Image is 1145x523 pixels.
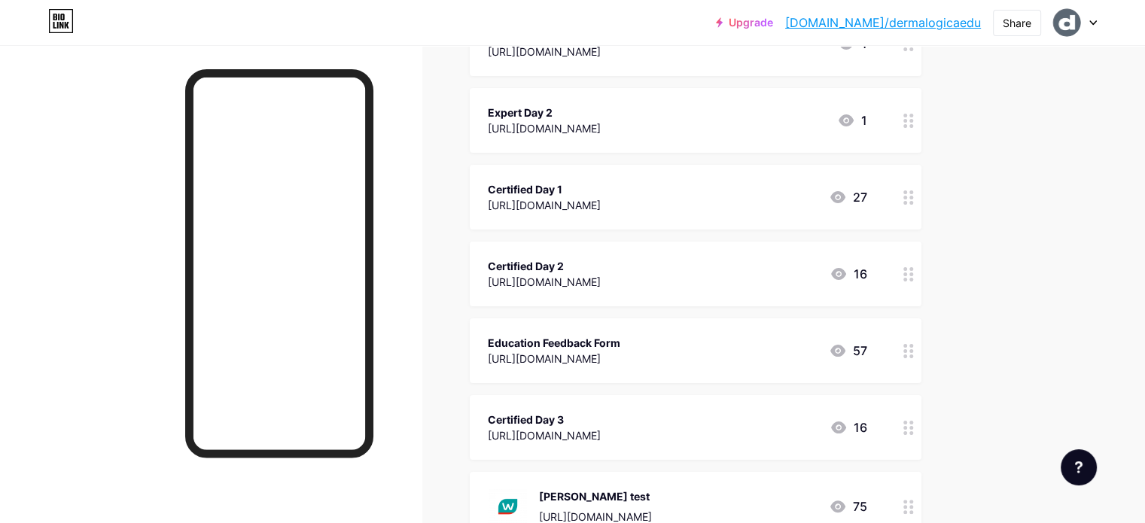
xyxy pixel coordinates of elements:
[488,351,620,366] div: [URL][DOMAIN_NAME]
[830,265,867,283] div: 16
[1052,8,1081,37] img: dermalogicaedu
[830,418,867,436] div: 16
[539,488,652,504] div: [PERSON_NAME] test
[488,181,601,197] div: Certified Day 1
[829,497,867,515] div: 75
[488,120,601,136] div: [URL][DOMAIN_NAME]
[488,427,601,443] div: [URL][DOMAIN_NAME]
[488,44,601,59] div: [URL][DOMAIN_NAME]
[716,17,773,29] a: Upgrade
[488,105,601,120] div: Expert Day 2
[829,188,867,206] div: 27
[488,335,620,351] div: Education Feedback Form
[488,197,601,213] div: [URL][DOMAIN_NAME]
[488,274,601,290] div: [URL][DOMAIN_NAME]
[1003,15,1031,31] div: Share
[488,412,601,427] div: Certified Day 3
[829,342,867,360] div: 57
[837,111,867,129] div: 1
[785,14,981,32] a: [DOMAIN_NAME]/dermalogicaedu
[488,258,601,274] div: Certified Day 2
